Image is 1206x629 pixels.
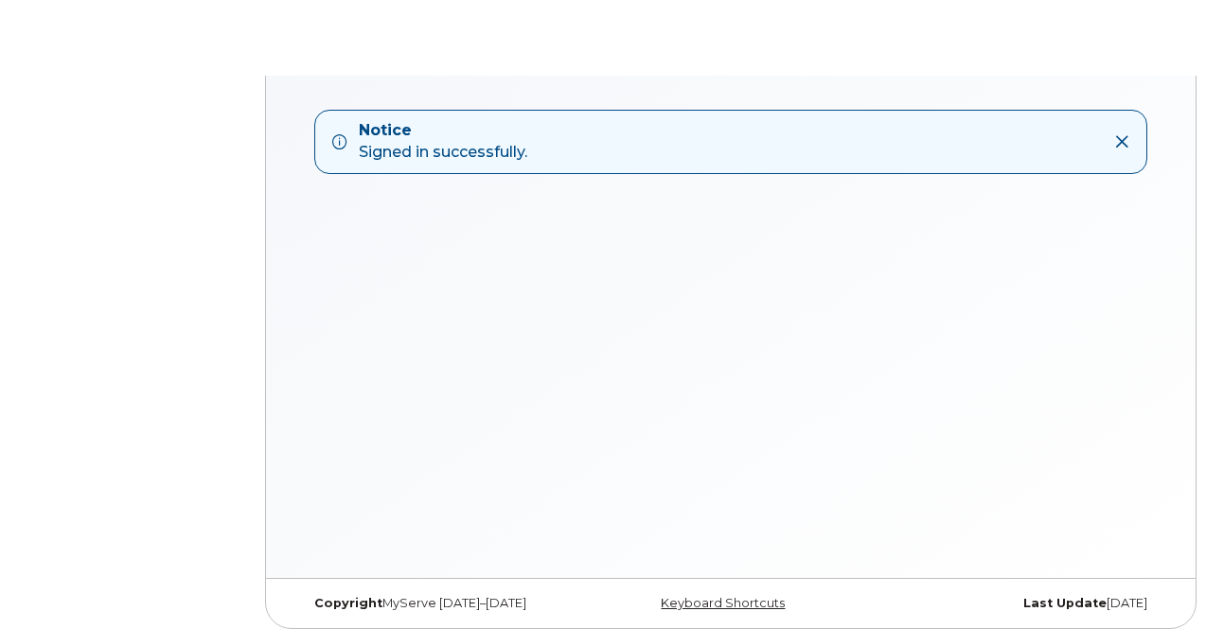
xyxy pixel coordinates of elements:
[300,596,587,611] div: MyServe [DATE]–[DATE]
[875,596,1162,611] div: [DATE]
[661,596,785,610] a: Keyboard Shortcuts
[1023,596,1107,610] strong: Last Update
[359,120,527,164] div: Signed in successfully.
[359,120,527,142] strong: Notice
[314,596,382,610] strong: Copyright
